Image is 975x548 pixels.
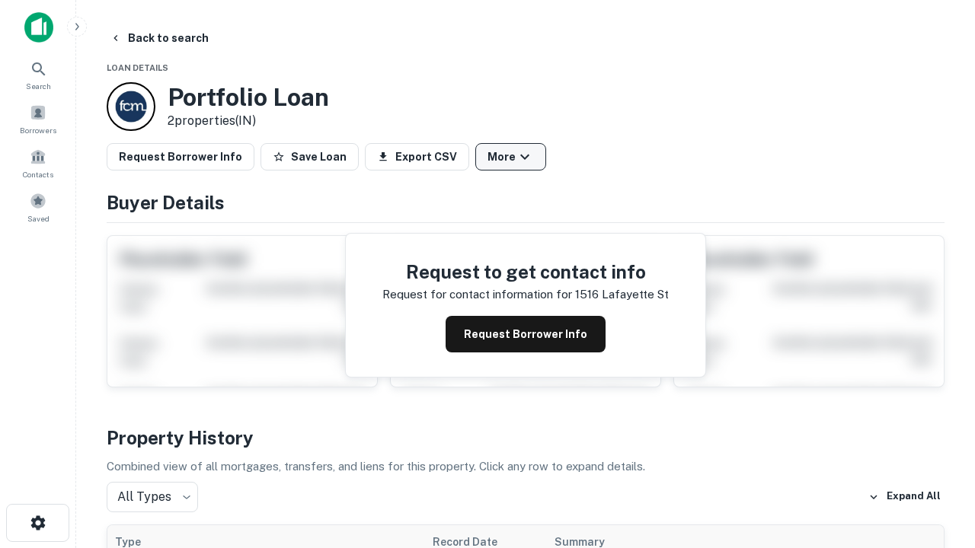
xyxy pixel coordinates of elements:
a: Search [5,54,72,95]
h4: Request to get contact info [382,258,669,285]
button: Save Loan [261,143,359,170]
iframe: Chat Widget [899,378,975,451]
button: Back to search [104,24,215,52]
p: 2 properties (IN) [168,112,329,130]
button: More [475,143,546,170]
p: 1516 lafayette st [575,285,669,304]
h3: Portfolio Loan [168,83,329,112]
button: Request Borrower Info [107,143,254,170]
img: capitalize-icon.png [24,12,53,43]
a: Contacts [5,142,72,183]
p: Combined view of all mortgages, transfers, and liens for this property. Click any row to expand d... [107,457,945,476]
button: Export CSV [365,143,469,170]
span: Loan Details [107,63,168,72]
span: Saved [27,212,50,225]
h4: Property History [107,424,945,451]
button: Request Borrower Info [446,316,606,352]
h4: Buyer Details [107,189,945,216]
span: Search [26,80,51,92]
a: Saved [5,186,72,228]
div: All Types [107,482,198,512]
a: Borrowers [5,98,72,139]
p: Request for contact information for [382,285,572,304]
button: Expand All [865,486,945,508]
span: Contacts [23,168,53,180]
span: Borrowers [20,124,56,136]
